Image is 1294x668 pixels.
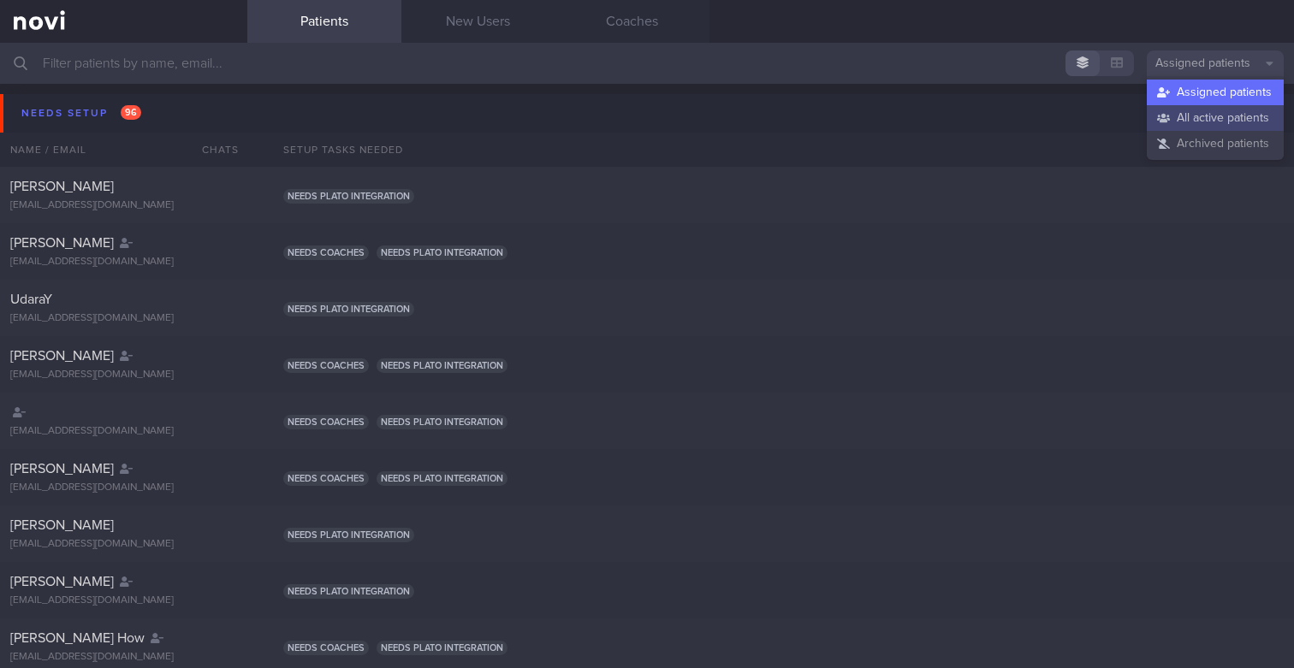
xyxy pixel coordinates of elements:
[283,302,414,316] span: Needs plato integration
[10,631,145,645] span: [PERSON_NAME] How
[10,256,237,269] div: [EMAIL_ADDRESS][DOMAIN_NAME]
[10,180,114,193] span: [PERSON_NAME]
[10,199,237,212] div: [EMAIL_ADDRESS][DOMAIN_NAME]
[10,651,237,664] div: [EMAIL_ADDRESS][DOMAIN_NAME]
[10,369,237,381] div: [EMAIL_ADDRESS][DOMAIN_NAME]
[283,641,369,655] span: Needs coaches
[1147,131,1284,157] button: Archived patients
[10,575,114,588] span: [PERSON_NAME]
[10,349,114,363] span: [PERSON_NAME]
[283,189,414,204] span: Needs plato integration
[377,641,508,655] span: Needs plato integration
[10,425,237,438] div: [EMAIL_ADDRESS][DOMAIN_NAME]
[377,245,508,260] span: Needs plato integration
[377,415,508,429] span: Needs plato integration
[1147,50,1284,76] button: Assigned patients
[121,105,141,120] span: 96
[377,471,508,486] span: Needs plato integration
[10,293,52,306] span: UdaraY
[10,482,237,494] div: [EMAIL_ADDRESS][DOMAIN_NAME]
[10,594,237,607] div: [EMAIL_ADDRESS][DOMAIN_NAME]
[1147,105,1284,131] button: All active patients
[17,102,145,125] div: Needs setup
[283,358,369,373] span: Needs coaches
[1147,80,1284,105] button: Assigned patients
[283,584,414,599] span: Needs plato integration
[273,133,1294,167] div: Setup tasks needed
[283,471,369,486] span: Needs coaches
[283,245,369,260] span: Needs coaches
[10,236,114,250] span: [PERSON_NAME]
[10,538,237,551] div: [EMAIL_ADDRESS][DOMAIN_NAME]
[179,133,247,167] div: Chats
[283,528,414,542] span: Needs plato integration
[377,358,508,373] span: Needs plato integration
[283,415,369,429] span: Needs coaches
[10,462,114,476] span: [PERSON_NAME]
[10,518,114,532] span: [PERSON_NAME]
[10,312,237,325] div: [EMAIL_ADDRESS][DOMAIN_NAME]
